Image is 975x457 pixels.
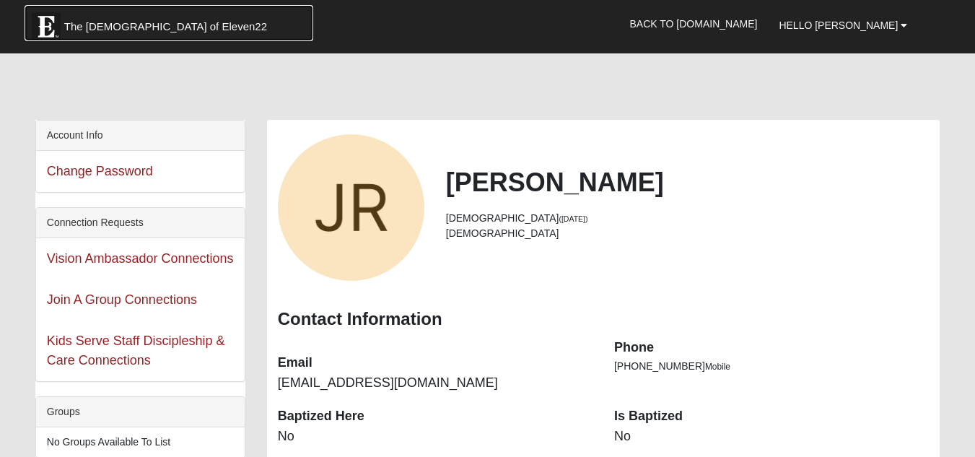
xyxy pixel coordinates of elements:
a: Back to [DOMAIN_NAME] [619,6,769,42]
dt: Phone [614,339,929,357]
li: No Groups Available To List [36,427,245,457]
span: Hello [PERSON_NAME] [779,19,898,31]
dt: Baptized Here [278,407,593,426]
li: [PHONE_NUMBER] [614,359,929,374]
dt: Email [278,354,593,373]
div: Groups [36,397,245,427]
div: Account Info [36,121,245,151]
a: The [DEMOGRAPHIC_DATA] of Eleven22 [25,5,313,41]
a: Change Password [47,164,153,178]
dd: No [614,427,929,446]
a: Join A Group Connections [47,292,197,307]
img: Eleven22 logo [32,12,61,41]
a: Hello [PERSON_NAME] [768,7,918,43]
li: [DEMOGRAPHIC_DATA] [446,211,929,226]
a: Kids Serve Staff Discipleship & Care Connections [47,334,225,367]
h2: [PERSON_NAME] [446,167,929,198]
span: The [DEMOGRAPHIC_DATA] of Eleven22 [64,19,267,34]
span: Mobile [705,362,730,372]
dt: Is Baptized [614,407,929,426]
a: Vision Ambassador Connections [47,251,234,266]
dd: [EMAIL_ADDRESS][DOMAIN_NAME] [278,374,593,393]
h3: Contact Information [278,309,930,330]
dd: No [278,427,593,446]
li: [DEMOGRAPHIC_DATA] [446,226,929,241]
a: View Fullsize Photo [278,134,424,281]
small: ([DATE]) [559,214,587,223]
div: Connection Requests [36,208,245,238]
